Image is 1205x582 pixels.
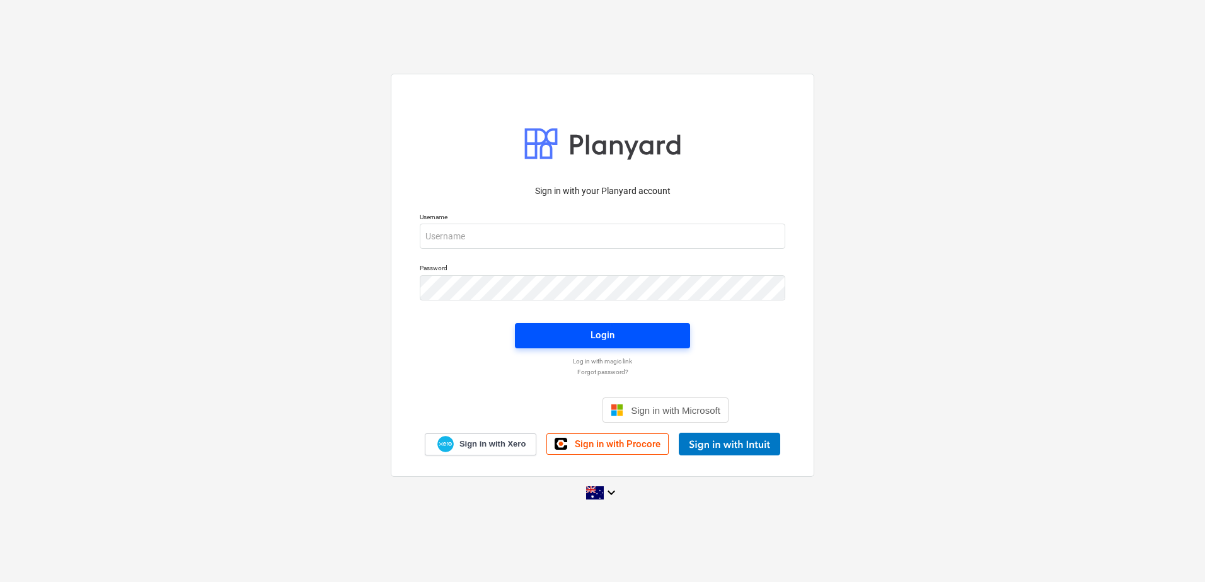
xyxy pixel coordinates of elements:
span: Sign in with Procore [575,438,660,450]
a: Log in with magic link [413,357,792,365]
p: Username [420,213,785,224]
div: Login [591,327,614,343]
img: Microsoft logo [611,404,623,416]
input: Username [420,224,785,249]
span: Sign in with Xero [459,438,526,450]
p: Sign in with your Planyard account [420,185,785,198]
a: Sign in with Xero [425,433,537,455]
button: Login [515,323,690,348]
a: Sign in with Procore [546,433,669,455]
iframe: Sign in with Google Button [470,396,599,424]
img: Xero logo [437,436,454,453]
i: keyboard_arrow_down [604,485,619,500]
p: Password [420,264,785,275]
a: Forgot password? [413,368,792,376]
span: Sign in with Microsoft [631,405,720,416]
